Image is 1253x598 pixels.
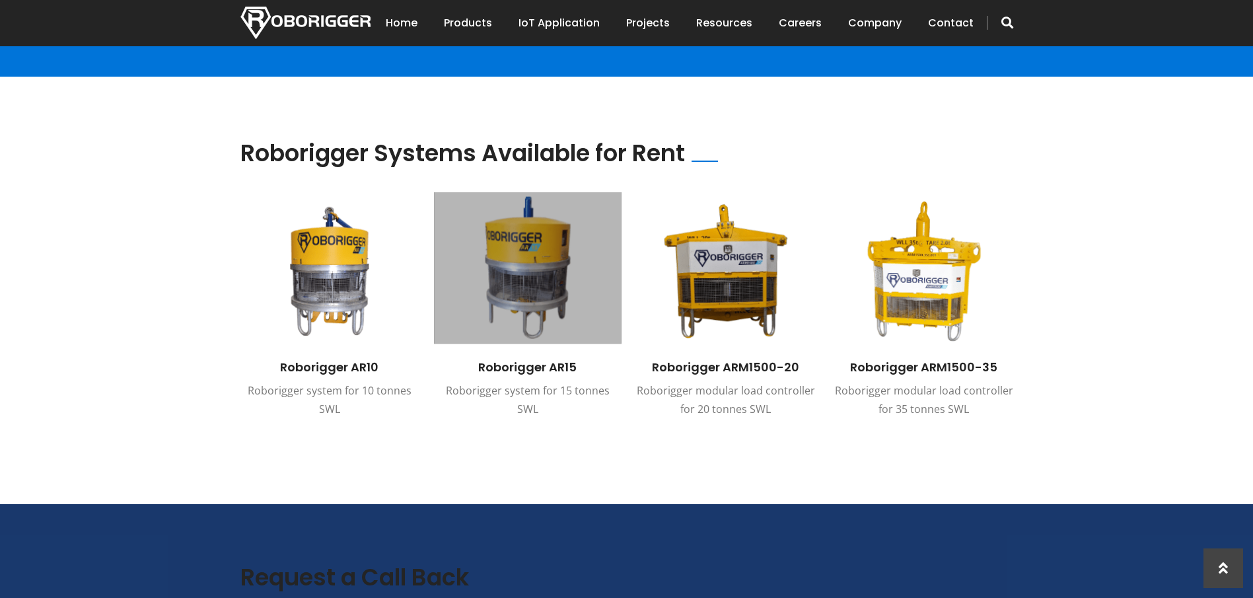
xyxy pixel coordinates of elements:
[850,359,997,375] a: Roborigger ARM1500-35
[848,3,902,44] a: Company
[519,3,600,44] a: IoT Application
[280,359,378,375] a: Roborigger AR10
[928,3,974,44] a: Contact
[637,382,815,418] div: Roborigger modular load controller for 20 tonnes SWL
[478,359,577,375] a: Roborigger AR15
[240,7,371,39] img: Nortech
[240,139,685,167] h2: Roborigger Systems Available for Rent
[444,3,492,44] a: Products
[779,3,822,44] a: Careers
[626,3,670,44] a: Projects
[696,3,752,44] a: Resources
[835,382,1013,418] div: Roborigger modular load controller for 35 tonnes SWL
[386,3,417,44] a: Home
[240,382,419,418] div: Roborigger system for 10 tonnes SWL
[652,359,799,375] a: Roborigger ARM1500-20
[439,382,617,418] div: Roborigger system for 15 tonnes SWL
[240,564,469,591] h2: Request a Call Back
